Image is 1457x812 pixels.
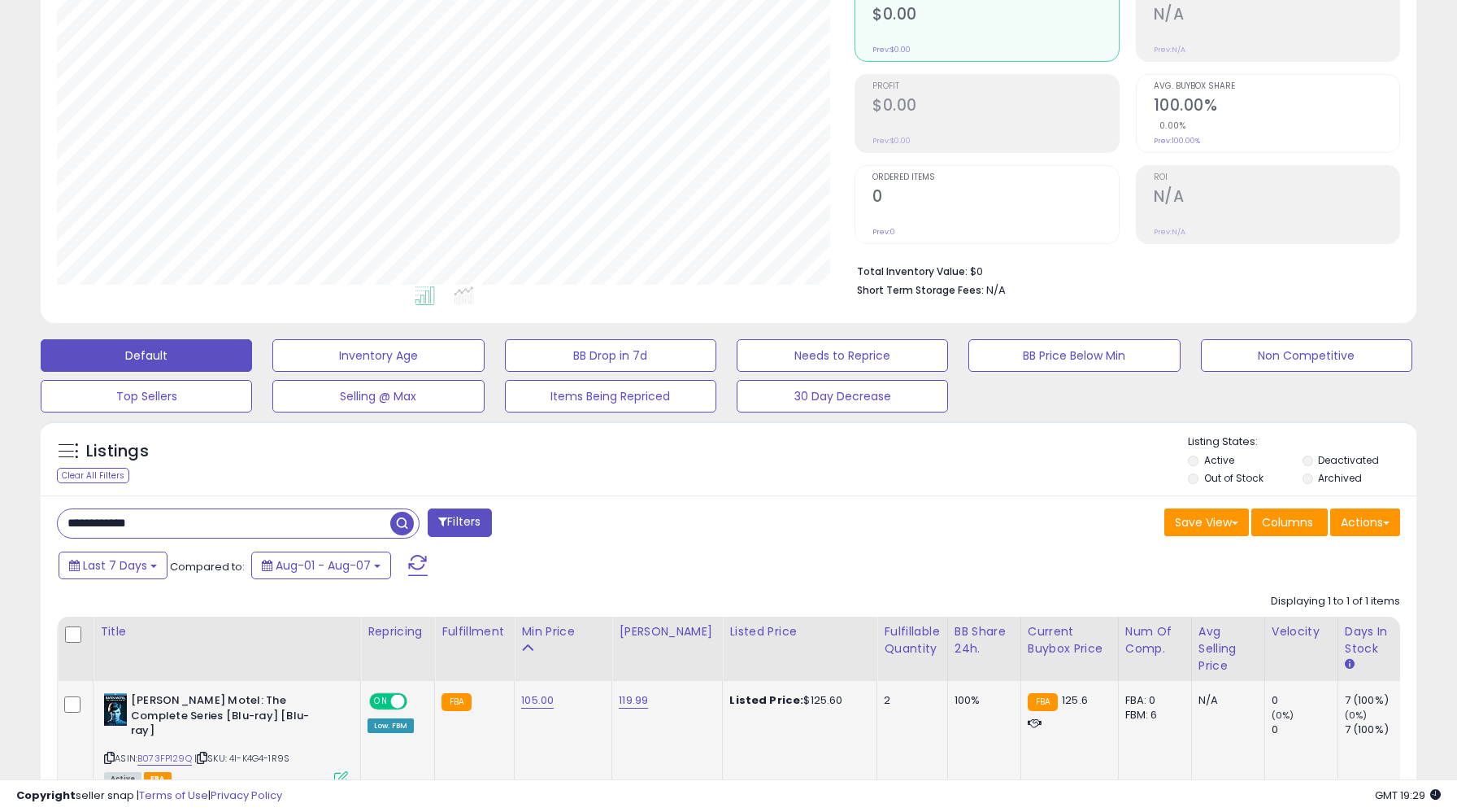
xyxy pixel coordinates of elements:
li: $0 [857,260,1388,280]
button: Filters [428,509,491,537]
button: Columns [1251,509,1328,536]
div: $125.60 [729,693,864,708]
span: OFF [405,695,431,709]
button: Items Being Repriced [505,380,716,413]
span: 125.6 [1062,692,1088,708]
h2: 100.00% [1154,96,1399,118]
div: 100% [955,693,1008,708]
button: Aug-01 - Aug-07 [251,552,391,579]
small: Prev: $0.00 [872,136,911,146]
a: Privacy Policy [211,788,282,803]
span: Last 7 Days [83,557,147,574]
div: FBA: 0 [1125,693,1179,708]
a: Terms of Use [139,788,208,803]
div: 7 (100%) [1345,723,1411,737]
div: Velocity [1272,623,1331,640]
b: Short Term Storage Fees: [857,283,984,297]
button: Inventory Age [272,339,484,372]
label: Archived [1318,471,1362,485]
span: N/A [986,282,1006,298]
div: [PERSON_NAME] [619,623,715,640]
h2: 0 [872,187,1118,209]
div: seller snap | | [16,788,282,804]
small: FBA [441,693,472,711]
h2: N/A [1154,5,1399,27]
p: Listing States: [1188,434,1416,450]
button: Save View [1164,509,1249,536]
button: Non Competitive [1201,339,1412,372]
button: Needs to Reprice [737,339,948,372]
h2: $0.00 [872,96,1118,118]
h5: Listings [86,440,149,463]
span: Profit [872,82,1118,91]
span: Ordered Items [872,173,1118,182]
strong: Copyright [16,788,76,803]
button: BB Drop in 7d [505,339,716,372]
a: 105.00 [521,692,554,709]
label: Active [1204,453,1234,467]
button: Last 7 Days [59,552,167,579]
small: FBA [1028,693,1058,711]
small: Prev: $0.00 [872,45,911,55]
div: Fulfillable Quantity [884,623,940,657]
a: 119.99 [619,692,648,709]
label: Deactivated [1318,453,1379,467]
div: Min Price [521,623,605,640]
div: N/A [1198,693,1252,708]
b: Total Inventory Value: [857,264,968,278]
a: B073FP129Q [137,752,192,766]
div: FBM: 6 [1125,708,1179,723]
div: BB Share 24h. [955,623,1014,657]
div: 0 [1272,693,1337,708]
span: ROI [1154,173,1399,182]
label: Out of Stock [1204,471,1263,485]
h2: $0.00 [872,5,1118,27]
div: Repricing [368,623,428,640]
small: (0%) [1345,709,1368,722]
small: 0.00% [1154,120,1186,132]
button: Selling @ Max [272,380,484,413]
div: Fulfillment [441,623,507,640]
button: Actions [1330,509,1400,536]
button: 30 Day Decrease [737,380,948,413]
small: Prev: 100.00% [1154,136,1200,146]
div: 2 [884,693,934,708]
div: Listed Price [729,623,870,640]
b: Listed Price: [729,692,803,708]
div: Displaying 1 to 1 of 1 items [1271,594,1400,609]
div: Avg Selling Price [1198,623,1258,674]
span: ON [371,695,391,709]
small: Days In Stock. [1345,657,1355,672]
b: [PERSON_NAME] Motel: The Complete Series [Blu-ray] [Blu-ray] [131,693,328,743]
div: 7 (100%) [1345,693,1411,708]
button: BB Price Below Min [968,339,1180,372]
small: Prev: N/A [1154,45,1185,55]
span: Aug-01 - Aug-07 [276,557,371,574]
div: Low. FBM [368,718,414,733]
small: (0%) [1272,709,1294,722]
div: Title [100,623,354,640]
span: Compared to: [170,559,245,574]
div: 0 [1272,723,1337,737]
button: Top Sellers [41,380,252,413]
span: 2025-08-15 19:29 GMT [1375,788,1441,803]
button: Default [41,339,252,372]
span: Columns [1262,514,1313,530]
small: Prev: 0 [872,227,895,237]
small: Prev: N/A [1154,227,1185,237]
img: 51Orgb157+L._SL40_.jpg [104,693,127,726]
div: Clear All Filters [57,468,129,483]
h2: N/A [1154,187,1399,209]
span: | SKU: 4I-K4G4-1R9S [194,752,289,765]
div: Current Buybox Price [1028,623,1111,657]
div: Num of Comp. [1125,623,1185,657]
span: Avg. Buybox Share [1154,82,1399,91]
div: Days In Stock [1345,623,1404,657]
